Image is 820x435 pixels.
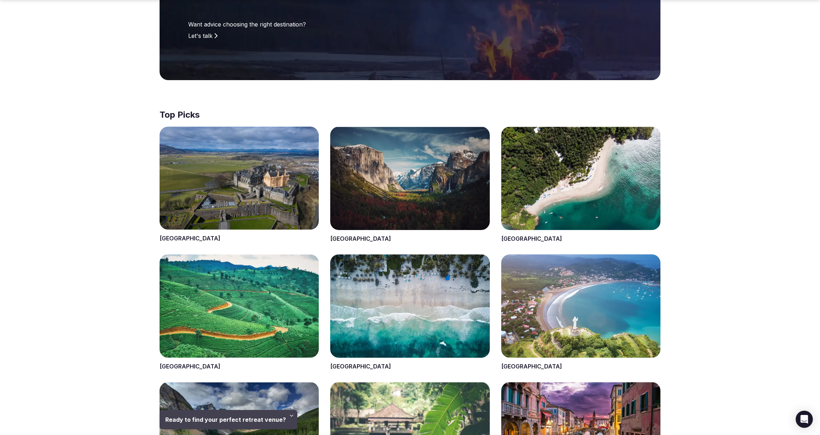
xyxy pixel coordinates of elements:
[188,20,452,29] p: Want advice choosing the right destination?
[330,235,391,242] a: [GEOGRAPHIC_DATA]
[188,31,218,40] a: Let's talk
[160,235,220,242] a: [GEOGRAPHIC_DATA]
[796,411,813,428] div: Open Intercom Messenger
[160,363,220,370] a: [GEOGRAPHIC_DATA]
[501,235,562,242] a: [GEOGRAPHIC_DATA]
[330,363,391,370] a: [GEOGRAPHIC_DATA]
[160,109,660,121] h2: Top Picks
[501,363,562,370] a: [GEOGRAPHIC_DATA]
